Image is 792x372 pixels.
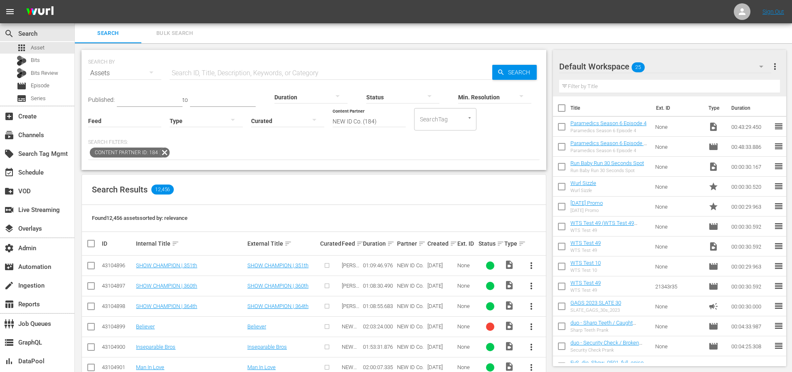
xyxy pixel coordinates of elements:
[703,96,726,120] th: Type
[652,197,705,217] td: None
[708,361,718,371] span: Episode
[708,122,718,132] span: Video
[387,240,395,247] span: sort
[570,140,647,153] a: Paramedics Season 6 Episode 4 - Nine Now
[136,364,164,370] a: Man In Love
[521,256,541,276] button: more_vert
[726,96,776,120] th: Duration
[728,256,774,276] td: 00:00:29.963
[570,300,621,306] a: GAGS 2023 SLATE 30
[708,261,718,271] span: Episode
[427,303,455,309] div: [DATE]
[247,283,308,289] a: SHOW CHAMPION | 360th
[505,65,537,80] span: Search
[31,94,46,103] span: Series
[92,185,148,195] span: Search Results
[570,320,636,332] a: duo - Sharp Teeth / Caught Cheating
[363,239,395,249] div: Duration
[708,341,718,351] span: Episode
[762,8,784,15] a: Sign Out
[774,301,784,311] span: reorder
[356,240,364,247] span: sort
[4,168,14,177] span: Schedule
[570,260,601,266] a: WTS Test 10
[4,224,14,234] span: Overlays
[504,321,514,331] span: Video
[172,240,179,247] span: sort
[774,321,784,331] span: reorder
[774,181,784,191] span: reorder
[92,215,188,221] span: Found 12,456 assets sorted by: relevance
[570,180,596,186] a: Wurl Sizzle
[4,243,14,253] span: Admin
[457,262,476,269] div: None
[4,205,14,215] span: Live Streaming
[457,344,476,350] div: None
[652,336,705,356] td: None
[570,240,601,246] a: WTS Test 49
[136,262,197,269] a: SHOW CHAMPION | 351th
[363,323,395,330] div: 02:03:24.000
[770,62,780,71] span: more_vert
[570,200,603,206] a: [DATE] Promo
[151,185,174,195] span: 12,456
[728,197,774,217] td: 00:00:29.963
[521,337,541,357] button: more_vert
[247,344,287,350] a: Inseparable Bros
[497,240,504,247] span: sort
[284,240,292,247] span: sort
[504,362,514,372] span: Video
[102,283,133,289] div: 43104897
[774,281,784,291] span: reorder
[457,303,476,309] div: None
[504,301,514,310] span: Video
[632,59,645,76] span: 25
[20,2,60,22] img: ans4CAIJ8jUAAAAAAAAAAAAAAAAAAAAAAAAgQb4GAAAAAAAAAAAAAAAAAAAAAAAAJMjXAAAAAAAAAAAAAAAAAAAAAAAAgAT5G...
[570,160,644,166] a: Run Baby Run 30 Seconds Spot
[526,342,536,352] span: more_vert
[342,262,360,300] span: [PERSON_NAME] Sample Feed (Series)
[652,177,705,197] td: None
[88,139,540,146] p: Search Filters:
[136,303,197,309] a: SHOW CHAMPION | 364th
[570,208,603,213] div: [DATE] Promo
[570,168,644,173] div: Run Baby Run 30 Seconds Spot
[5,7,15,17] span: menu
[363,303,395,309] div: 01:08:55.683
[570,268,601,273] div: WTS Test 10
[570,128,646,133] div: Paramedics Season 6 Episode 4
[728,237,774,256] td: 00:00:30.592
[363,344,395,350] div: 01:53:31.876
[31,56,40,64] span: Bits
[526,301,536,311] span: more_vert
[504,260,514,270] span: Video
[363,364,395,370] div: 02:00:07.335
[183,96,188,103] span: to
[146,29,203,38] span: Bulk Search
[570,340,642,352] a: duo - Security Check / Broken Statue
[4,319,14,329] span: Job Queues
[90,148,160,158] span: Content Partner ID: 184
[559,55,771,78] div: Default Workspace
[652,157,705,177] td: None
[570,288,601,293] div: WTS Test 49
[427,283,455,289] div: [DATE]
[397,323,424,330] span: NEW ID Co.
[526,281,536,291] span: more_vert
[652,256,705,276] td: None
[652,137,705,157] td: None
[88,96,115,103] span: Published:
[570,328,649,333] div: Sharp Teeth Prank
[31,81,49,90] span: Episode
[526,261,536,271] span: more_vert
[570,148,649,153] div: Paramedics Season 6 Episode 4
[397,303,424,309] span: NEW ID Co.
[17,43,27,53] span: Asset
[320,240,339,247] div: Curated
[708,162,718,172] span: Video
[728,177,774,197] td: 00:00:30.520
[652,217,705,237] td: None
[521,276,541,296] button: more_vert
[708,301,718,311] span: Ad
[17,68,27,78] div: Bits Review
